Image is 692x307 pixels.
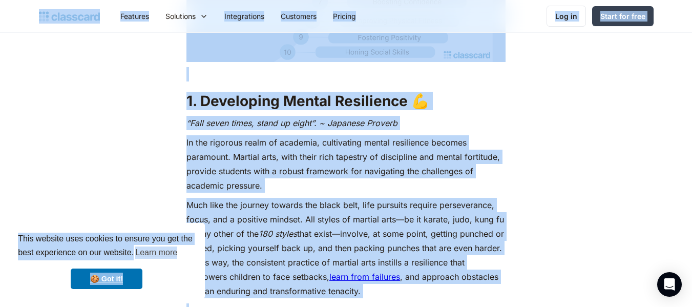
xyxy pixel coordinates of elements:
[71,269,142,289] a: dismiss cookie message
[112,5,157,28] a: Features
[39,9,100,24] a: home
[555,11,577,22] div: Log in
[657,272,682,297] div: Open Intercom Messenger
[259,229,297,239] em: 180 styles
[186,135,506,193] p: In the rigorous realm of academia, cultivating mental resilience becomes paramount. Martial arts,...
[325,5,364,28] a: Pricing
[186,67,506,81] p: ‍
[186,92,506,110] h2: 1. Developing Mental Resilience 💪
[272,5,325,28] a: Customers
[186,198,506,298] p: Much like the journey towards the black belt, life pursuits require perseverance, focus, and a po...
[216,5,272,28] a: Integrations
[592,6,654,26] a: Start for free
[165,11,196,22] div: Solutions
[547,6,586,27] a: Log in
[18,233,195,260] span: This website uses cookies to ensure you get the best experience on our website.
[329,272,400,282] a: learn from failures
[157,5,216,28] div: Solutions
[8,223,205,299] div: cookieconsent
[134,245,179,260] a: learn more about cookies
[186,118,397,128] em: “Fall seven times, stand up eight”. ~ Japanese Proverb
[600,11,645,22] div: Start for free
